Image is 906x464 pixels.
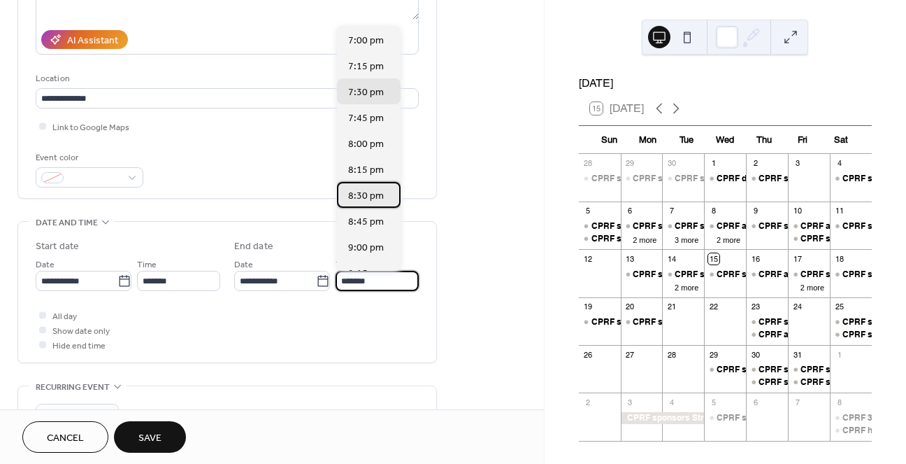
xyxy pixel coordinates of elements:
[627,233,662,245] button: 2 more
[621,316,663,328] div: CPRF sponsors Struggle Well 5-Day Training
[625,158,635,169] div: 29
[583,206,594,216] div: 5
[234,239,273,254] div: End date
[591,220,876,232] div: CPRF sponsors Next Level Faith 27th Pastoral Anniversary Celebration
[830,316,872,328] div: CPRF sponsors Trick or Treat Street Family Day
[662,220,704,232] div: CPRF sponsors Miami Police Department Leadership Training 2-day meals
[792,302,803,312] div: 24
[822,126,861,154] div: Sat
[348,34,384,48] span: 7:00 pm
[746,377,788,388] div: CPRF sponsors Mt. Vernon Police Department Halloween Trunk or Treat
[745,126,783,154] div: Thu
[348,189,384,204] span: 8:30 pm
[666,397,677,407] div: 4
[138,431,161,446] span: Save
[708,302,719,312] div: 22
[708,206,719,216] div: 8
[36,216,98,230] span: Date and time
[666,253,677,264] div: 14
[746,220,788,232] div: CPRF sponsors New York Police Department 47th Precinct Medal Day Event
[336,258,355,272] span: Time
[22,421,108,453] button: Cancel
[708,349,719,360] div: 29
[621,269,663,281] div: CPRF sponsors Community Fun Day
[583,253,594,264] div: 12
[625,397,635,407] div: 3
[830,220,872,232] div: CPRF sponsors SVC Wynwood Walk Art Day
[750,206,761,216] div: 9
[667,126,705,154] div: Tue
[36,239,79,254] div: Start date
[792,349,803,360] div: 31
[708,158,719,169] div: 1
[234,258,253,272] span: Date
[633,173,851,185] div: CPRF sponsors Kings of the North Softball Tournament
[590,126,628,154] div: Sun
[625,349,635,360] div: 27
[666,206,677,216] div: 7
[750,253,761,264] div: 16
[662,173,704,185] div: CPRF sponsors Wild About Sports Academy Soccer Team Meals
[52,339,106,353] span: Hide end time
[704,364,746,376] div: CPRF sponsors CRB Meeting North Miami Police Department
[137,258,157,272] span: Time
[41,30,128,49] button: AI Assistant
[621,173,663,185] div: CPRF sponsors Kings of the North Softball Tournament
[795,281,830,293] button: 2 more
[348,85,384,100] span: 7:30 pm
[52,120,129,135] span: Link to Google Maps
[583,302,594,312] div: 19
[633,269,779,281] div: CPRF sponsors Community Fun Day
[628,126,667,154] div: Mon
[834,302,844,312] div: 25
[788,220,830,232] div: CPRF attends AMC Annual Law Enforcement Recognition Breakfast Meeting
[704,173,746,185] div: CPRF donation to Chabad of Doral Yum Kippor + Sukkot
[625,206,635,216] div: 6
[746,269,788,281] div: CPRF attends Do the Right Thing Ceremony
[36,258,55,272] span: Date
[621,412,705,424] div: CPRF sponsors Struggle Well 5-Day Training
[36,150,141,165] div: Event color
[348,111,384,126] span: 7:45 pm
[834,253,844,264] div: 18
[830,269,872,281] div: CPRF sponsors New York Police Department Bronx Skating Event
[36,71,416,86] div: Location
[792,206,803,216] div: 10
[717,269,893,281] div: CPRF sponsors Struggle Well Training Lunch
[746,364,788,376] div: CPRF sponsors Miami-Dade Sheriff Office Northside Halloween Night Party
[583,158,594,169] div: 28
[625,302,635,312] div: 20
[750,349,761,360] div: 30
[708,397,719,407] div: 5
[704,220,746,232] div: CPRF attends/sponsors Miami Police Department Hispanic Heritage Celebration
[348,137,384,152] span: 8:00 pm
[67,34,118,48] div: AI Assistant
[579,220,621,232] div: CPRF sponsors Next Level Faith 27th Pastoral Anniversary Celebration
[834,349,844,360] div: 1
[36,380,110,395] span: Recurring event
[792,158,803,169] div: 3
[348,59,384,74] span: 7:15 pm
[788,364,830,376] div: CPRF sponsors Theory 9 Food Distribution
[666,158,677,169] div: 30
[52,324,110,339] span: Show date only
[579,173,621,185] div: CPRF sponsors Miami Police Department National Forensic Science Week 2025 Luncheon
[47,431,84,446] span: Cancel
[633,316,808,328] div: CPRF sponsors Struggle Well 5-Day Training
[788,233,830,245] div: CPRF sponsors City of Miami Police Department National Night Out
[750,302,761,312] div: 23
[704,412,746,424] div: CPRF sponsors Multi Agency Peer Support Team
[830,329,872,341] div: CPRF sponsors Theory 9 Halloween Block Party
[708,253,719,264] div: 15
[579,233,621,245] div: CPRF sponsors Multi Agency Peer Support Team
[52,309,77,324] span: All day
[348,163,384,178] span: 8:15 pm
[834,158,844,169] div: 4
[746,173,788,185] div: CPRF sponsors City of Miami Gardens 3rd Annual Mayor's Cup Golf & Social
[750,158,761,169] div: 2
[746,316,788,328] div: CPRF sponsors NYPD 40th Precinct Halloween Party
[583,397,594,407] div: 2
[621,220,663,232] div: CPRF sponsors Miami Police Department Leadership Training 2-day meals
[669,281,704,293] button: 2 more
[348,241,384,255] span: 9:00 pm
